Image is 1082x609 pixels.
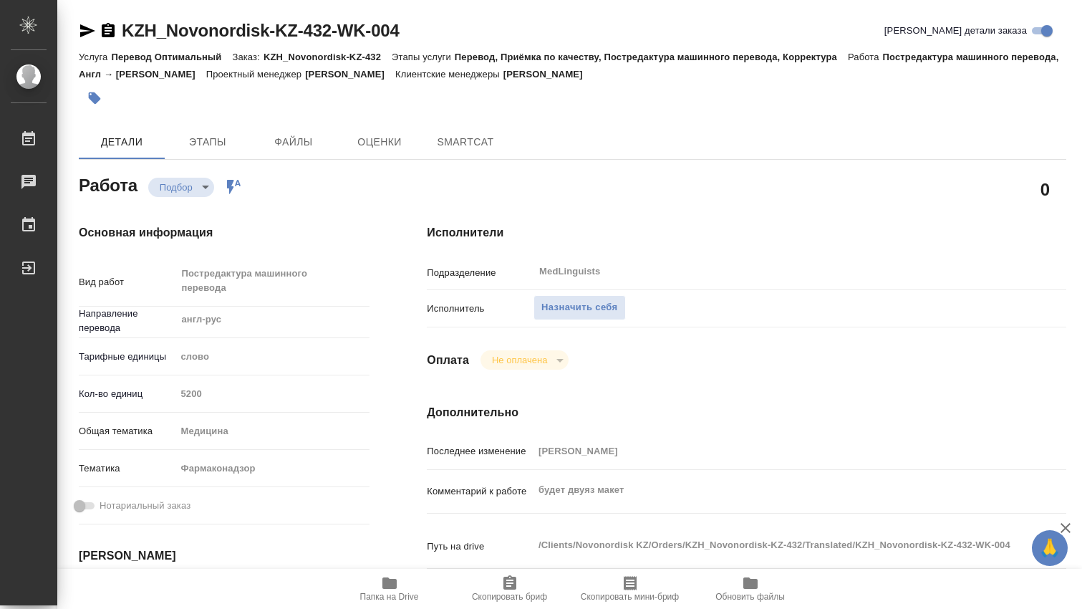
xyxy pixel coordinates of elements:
span: Оценки [345,133,414,151]
span: Детали [87,133,156,151]
p: Кол-во единиц [79,387,175,401]
h4: [PERSON_NAME] [79,547,369,565]
span: SmartCat [431,133,500,151]
span: Скопировать бриф [472,592,547,602]
button: 🙏 [1032,530,1068,566]
p: [PERSON_NAME] [305,69,395,80]
p: KZH_Novonordisk-KZ-432 [264,52,392,62]
span: Обновить файлы [715,592,785,602]
span: Файлы [259,133,328,151]
h4: Основная информация [79,224,369,241]
button: Скопировать бриф [450,569,570,609]
span: Папка на Drive [360,592,419,602]
p: Клиентские менеджеры [395,69,503,80]
span: 🙏 [1038,533,1062,563]
span: [PERSON_NAME] детали заказа [884,24,1027,38]
p: Работа [848,52,883,62]
textarea: /Clients/Novonordisk KZ/Orders/KZH_Novonordisk-KZ-432/Translated/KZH_Novonordisk-KZ-432-WK-004 [533,533,1013,557]
p: [PERSON_NAME] [503,69,594,80]
button: Скопировать ссылку для ЯМессенджера [79,22,96,39]
button: Папка на Drive [329,569,450,609]
div: Медицина [175,419,369,443]
p: Исполнитель [427,302,533,316]
p: Подразделение [427,266,533,280]
h2: Работа [79,171,137,197]
p: Этапы услуги [392,52,455,62]
button: Обновить файлы [690,569,811,609]
span: Нотариальный заказ [100,499,190,513]
span: Скопировать мини-бриф [581,592,679,602]
a: KZH_Novonordisk-KZ-432-WK-004 [122,21,400,40]
div: Подбор [480,350,569,370]
button: Скопировать мини-бриф [570,569,690,609]
p: Общая тематика [79,424,175,438]
h2: 0 [1040,177,1050,201]
p: Вид работ [79,275,175,289]
input: Пустое поле [175,383,369,404]
p: Комментарий к работе [427,484,533,499]
p: Перевод Оптимальный [111,52,232,62]
input: Пустое поле [533,441,1013,461]
span: Этапы [173,133,242,151]
span: Назначить себя [541,299,617,316]
p: Перевод, Приёмка по качеству, Постредактура машинного перевода, Корректура [455,52,848,62]
div: Подбор [148,178,214,197]
button: Не оплачена [488,354,551,366]
p: Тарифные единицы [79,350,175,364]
h4: Оплата [427,352,469,369]
h4: Исполнители [427,224,1066,241]
p: Заказ: [232,52,263,62]
p: Путь на drive [427,540,533,554]
button: Назначить себя [533,295,625,320]
p: Проектный менеджер [206,69,305,80]
p: Последнее изменение [427,444,533,459]
p: Тематика [79,461,175,476]
div: Фармаконадзор [175,456,369,481]
button: Добавить тэг [79,82,110,114]
textarea: будет двуяз макет [533,478,1013,502]
button: Подбор [155,181,197,193]
h4: Дополнительно [427,404,1066,421]
div: слово [175,345,369,369]
button: Скопировать ссылку [100,22,117,39]
p: Услуга [79,52,111,62]
p: Направление перевода [79,307,175,335]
